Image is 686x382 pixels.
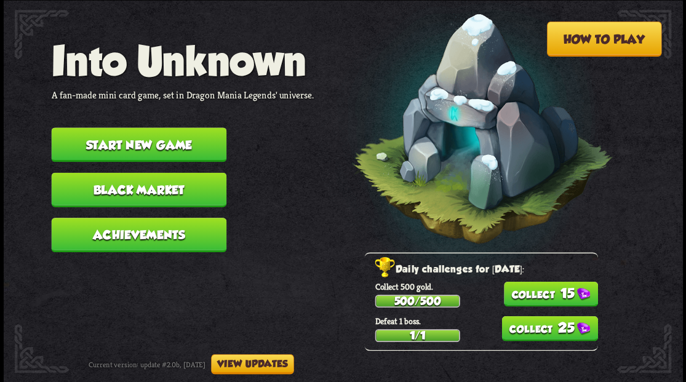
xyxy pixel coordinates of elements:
div: 500/500 [376,295,459,306]
p: Defeat 1 boss. [375,315,597,326]
div: 1/1 [376,330,459,340]
p: Collect 500 gold. [375,281,597,292]
button: Start new game [51,127,226,162]
img: Golden_Trophy_Icon.png [375,257,395,278]
button: View updates [211,354,294,374]
p: A fan-made mini card game, set in Dragon Mania Legends' universe. [51,89,314,101]
h2: Daily challenges for [DATE]: [375,261,597,278]
button: 15 [503,282,597,307]
button: 25 [501,316,598,341]
div: Current version: update #2.0b, [DATE] [89,354,294,374]
h1: Into Unknown [51,37,314,83]
button: How to play [546,22,661,57]
button: Black Market [51,172,226,207]
button: Achievements [51,218,226,252]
